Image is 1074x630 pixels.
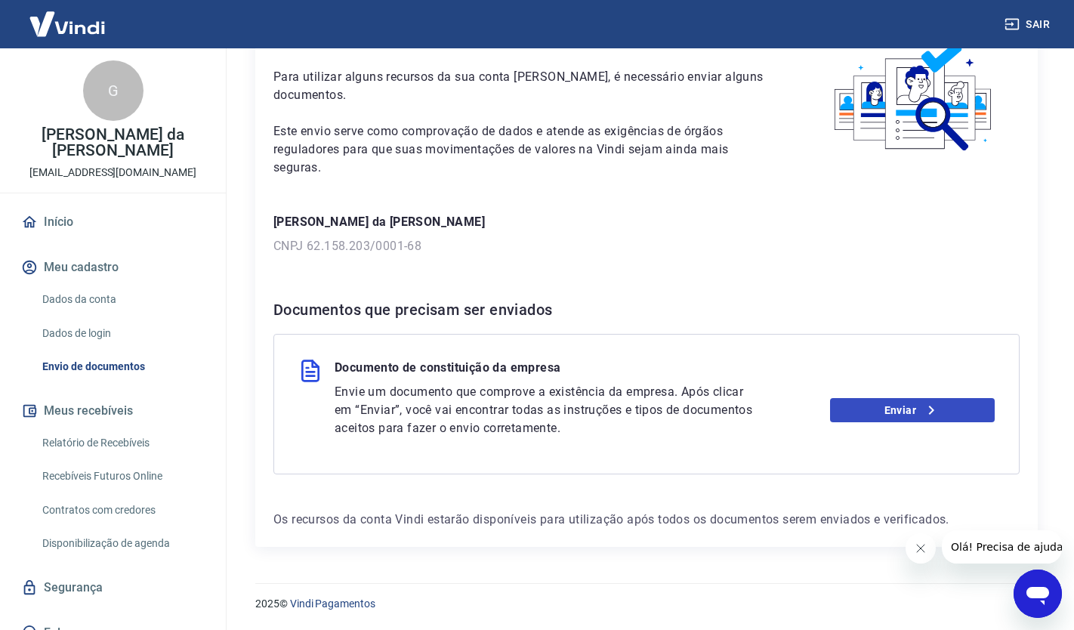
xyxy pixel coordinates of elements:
[18,571,208,604] a: Segurança
[273,68,773,104] p: Para utilizar alguns recursos da sua conta [PERSON_NAME], é necessário enviar alguns documentos.
[273,511,1020,529] p: Os recursos da conta Vindi estarão disponíveis para utilização após todos os documentos serem env...
[942,530,1062,564] iframe: Message from company
[36,318,208,349] a: Dados de login
[12,127,214,159] p: [PERSON_NAME] da [PERSON_NAME]
[83,60,144,121] div: G
[36,528,208,559] a: Disponibilização de agenda
[29,165,196,181] p: [EMAIL_ADDRESS][DOMAIN_NAME]
[1001,11,1056,39] button: Sair
[36,461,208,492] a: Recebíveis Futuros Online
[906,533,936,564] iframe: Close message
[18,251,208,284] button: Meu cadastro
[273,122,773,177] p: Este envio serve como comprovação de dados e atende as exigências de órgãos reguladores para que ...
[255,596,1038,612] p: 2025 ©
[18,1,116,47] img: Vindi
[335,359,560,383] p: Documento de constituição da empresa
[18,205,208,239] a: Início
[36,284,208,315] a: Dados da conta
[335,383,764,437] p: Envie um documento que comprove a existência da empresa. Após clicar em “Enviar”, você vai encont...
[18,394,208,428] button: Meus recebíveis
[36,351,208,382] a: Envio de documentos
[36,495,208,526] a: Contratos com credores
[1014,570,1062,618] iframe: Button to launch messaging window
[9,11,127,23] span: Olá! Precisa de ajuda?
[290,598,375,610] a: Vindi Pagamentos
[36,428,208,459] a: Relatório de Recebíveis
[830,398,995,422] a: Enviar
[273,213,1020,231] p: [PERSON_NAME] da [PERSON_NAME]
[298,359,323,383] img: file.3f2e98d22047474d3a157069828955b5.svg
[273,237,1020,255] p: CNPJ 62.158.203/0001-68
[273,298,1020,322] h6: Documentos que precisam ser enviados
[809,38,1020,156] img: waiting_documents.41d9841a9773e5fdf392cede4d13b617.svg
